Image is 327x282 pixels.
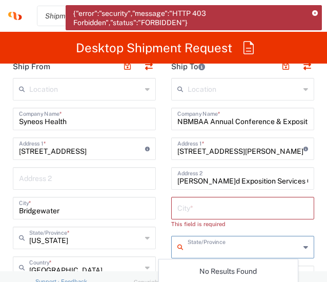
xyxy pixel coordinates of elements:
[76,41,232,55] h2: Desktop Shipment Request
[73,9,305,27] span: {"error":"security","message":"HTTP 403 Forbidden","status":"FORBIDDEN"}
[171,219,314,229] div: This field is required
[37,6,231,26] input: Shipment, tracking or reference number
[171,62,205,72] h2: Ship To
[13,62,50,72] h2: Ship From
